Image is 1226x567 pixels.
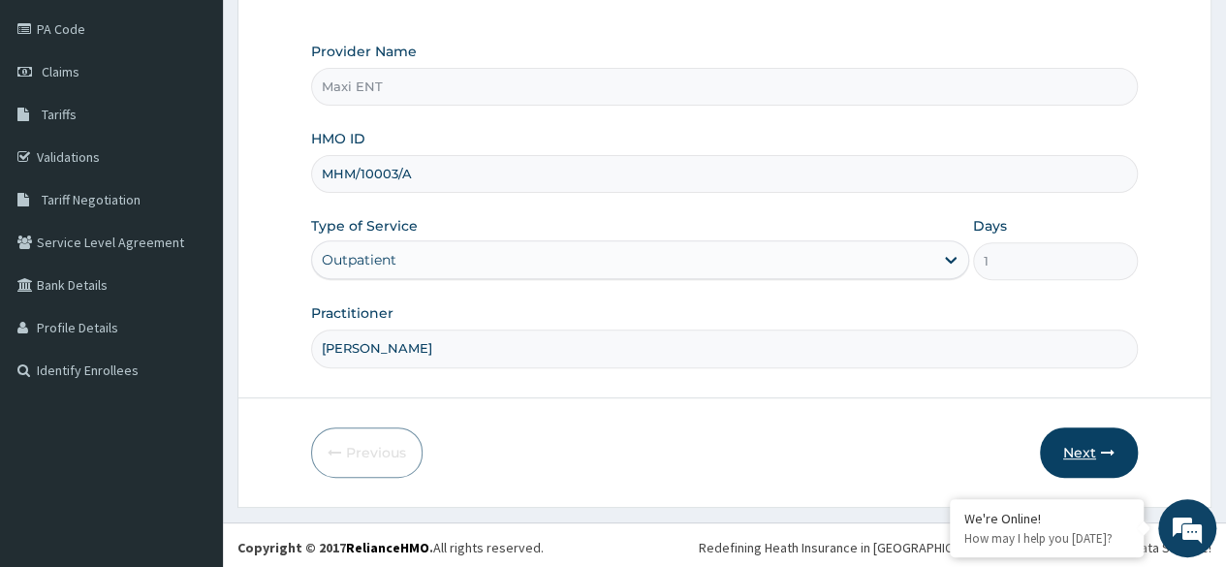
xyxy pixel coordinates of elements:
input: Enter Name [311,330,1138,367]
label: Provider Name [311,42,417,61]
p: How may I help you today? [964,530,1129,547]
div: Minimize live chat window [318,10,364,56]
div: We're Online! [964,510,1129,527]
div: Redefining Heath Insurance in [GEOGRAPHIC_DATA] using Telemedicine and Data Science! [699,538,1211,557]
label: Practitioner [311,303,393,323]
label: Type of Service [311,216,418,236]
textarea: Type your message and hit 'Enter' [10,368,369,436]
img: d_794563401_company_1708531726252_794563401 [36,97,79,145]
span: Claims [42,63,79,80]
label: HMO ID [311,129,365,148]
input: Enter HMO ID [311,155,1138,193]
label: Days [973,216,1007,236]
a: RelianceHMO [346,539,429,556]
div: Chat with us now [101,109,326,134]
strong: Copyright © 2017 . [237,539,433,556]
span: We're online! [112,164,267,360]
span: Tariffs [42,106,77,123]
div: Outpatient [322,250,396,269]
button: Next [1040,427,1138,478]
button: Previous [311,427,423,478]
span: Tariff Negotiation [42,191,141,208]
